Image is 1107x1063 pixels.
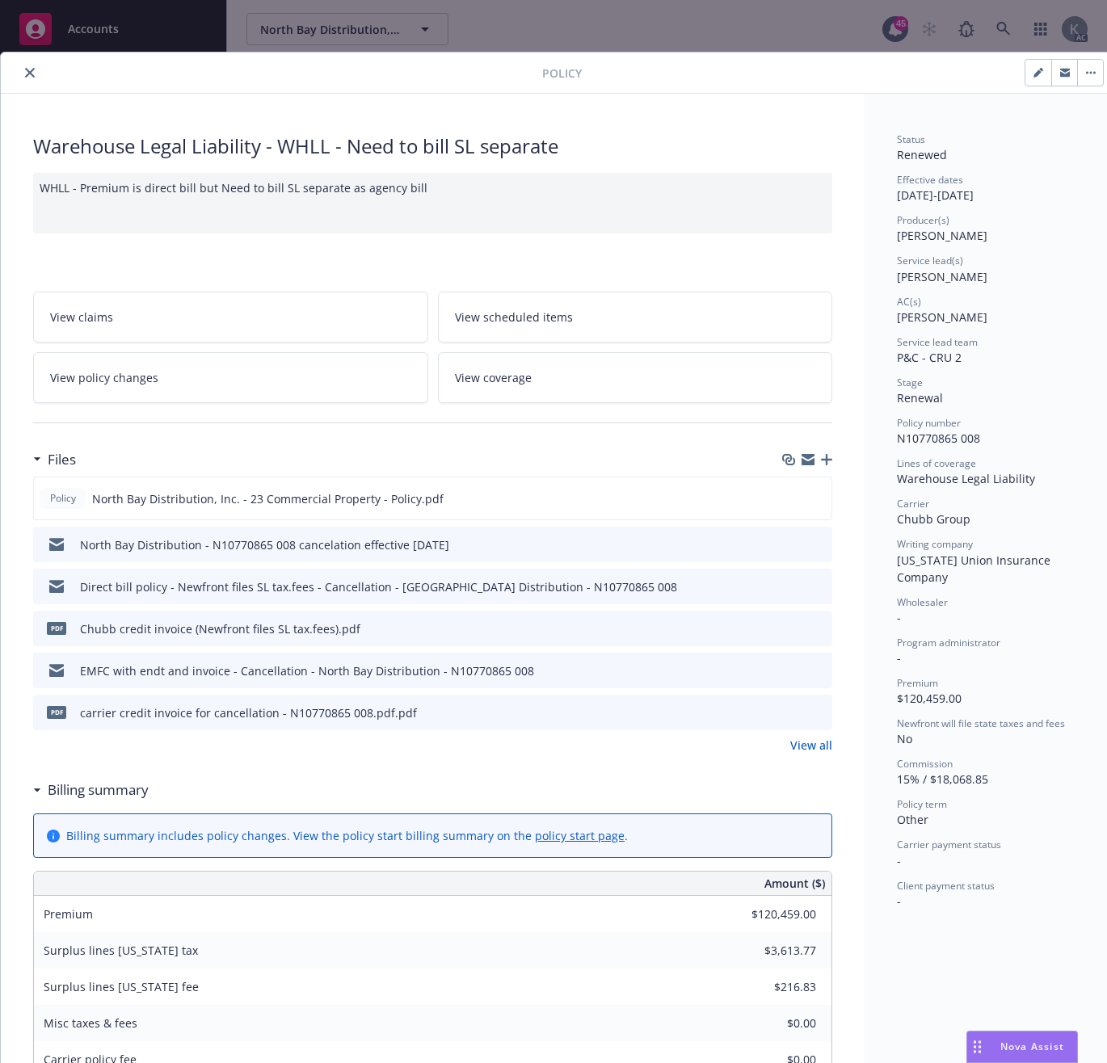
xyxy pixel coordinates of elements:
[438,352,833,403] a: View coverage
[897,879,995,893] span: Client payment status
[897,757,953,771] span: Commission
[811,704,826,721] button: preview file
[966,1031,1078,1063] button: Nova Assist
[897,610,901,625] span: -
[47,706,66,718] span: pdf
[897,497,929,510] span: Carrier
[764,875,825,892] span: Amount ($)
[811,578,826,595] button: preview file
[897,431,980,446] span: N10770865 008
[33,779,149,800] div: Billing summary
[897,553,1054,585] span: [US_STATE] Union Insurance Company
[721,939,826,963] input: 0.00
[897,650,901,666] span: -
[33,292,428,342] a: View claims
[897,893,901,909] span: -
[897,511,970,527] span: Chubb Group
[47,622,66,634] span: pdf
[897,295,921,309] span: AC(s)
[785,662,798,679] button: download file
[897,213,949,227] span: Producer(s)
[897,228,987,243] span: [PERSON_NAME]
[810,490,825,507] button: preview file
[455,309,573,326] span: View scheduled items
[33,132,832,160] div: Warehouse Legal Liability - WHLL - Need to bill SL separate
[897,797,947,811] span: Policy term
[785,578,798,595] button: download file
[33,352,428,403] a: View policy changes
[897,416,961,430] span: Policy number
[897,254,963,267] span: Service lead(s)
[1000,1040,1064,1053] span: Nova Assist
[721,975,826,999] input: 0.00
[897,838,1001,851] span: Carrier payment status
[790,737,832,754] a: View all
[897,350,962,365] span: P&C - CRU 2
[897,676,938,690] span: Premium
[897,812,928,827] span: Other
[897,771,988,787] span: 15% / $18,068.85
[897,731,912,746] span: No
[897,716,1065,730] span: Newfront will file state taxes and fees
[80,620,360,637] div: Chubb credit invoice (Newfront files SL tax.fees).pdf
[897,456,976,470] span: Lines of coverage
[20,63,40,82] button: close
[897,173,963,187] span: Effective dates
[66,827,628,844] div: Billing summary includes policy changes. View the policy start billing summary on the .
[33,449,76,470] div: Files
[48,449,76,470] h3: Files
[535,828,625,843] a: policy start page
[897,537,973,551] span: Writing company
[785,704,798,721] button: download file
[721,902,826,926] input: 0.00
[967,1031,987,1062] div: Drag to move
[897,595,948,609] span: Wholesaler
[897,691,962,706] span: $120,459.00
[455,369,532,386] span: View coverage
[897,376,923,389] span: Stage
[542,65,582,82] span: Policy
[897,309,987,325] span: [PERSON_NAME]
[785,536,798,553] button: download file
[50,369,158,386] span: View policy changes
[811,536,826,553] button: preview file
[92,490,444,507] span: North Bay Distribution, Inc. - 23 Commercial Property - Policy.pdf
[44,906,93,922] span: Premium
[50,309,113,326] span: View claims
[897,335,978,349] span: Service lead team
[47,491,79,506] span: Policy
[48,779,149,800] h3: Billing summary
[785,620,798,637] button: download file
[897,269,987,284] span: [PERSON_NAME]
[80,536,449,553] div: North Bay Distribution - N10770865 008 cancelation effective [DATE]
[897,853,901,868] span: -
[897,132,925,146] span: Status
[897,173,1078,204] div: [DATE] - [DATE]
[44,1015,137,1031] span: Misc taxes & fees
[33,173,832,233] div: WHLL - Premium is direct bill but Need to bill SL separate as agency bill
[80,578,677,595] div: Direct bill policy - Newfront files SL tax.fees - Cancellation - [GEOGRAPHIC_DATA] Distribution -...
[811,620,826,637] button: preview file
[44,979,199,994] span: Surplus lines [US_STATE] fee
[721,1011,826,1036] input: 0.00
[438,292,833,342] a: View scheduled items
[897,147,947,162] span: Renewed
[785,490,798,507] button: download file
[811,662,826,679] button: preview file
[80,662,534,679] div: EMFC with endt and invoice - Cancellation - North Bay Distribution - N10770865 008
[897,636,1000,649] span: Program administrator
[897,390,943,405] span: Renewal
[897,471,1035,486] span: Warehouse Legal Liability
[80,704,417,721] div: carrier credit invoice for cancellation - N10770865 008.pdf.pdf
[44,943,198,958] span: Surplus lines [US_STATE] tax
